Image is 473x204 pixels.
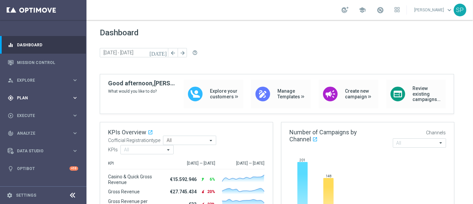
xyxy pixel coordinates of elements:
div: Data Studio [8,148,72,154]
i: lightbulb [8,166,14,172]
i: keyboard_arrow_right [72,148,78,154]
div: Execute [8,113,72,119]
span: Explore [17,78,72,82]
div: +10 [70,166,78,171]
a: Settings [16,193,36,197]
button: lightbulb Optibot +10 [7,166,79,171]
div: Analyze [8,130,72,136]
button: gps_fixed Plan keyboard_arrow_right [7,95,79,101]
button: person_search Explore keyboard_arrow_right [7,78,79,83]
i: play_circle_outline [8,113,14,119]
div: Explore [8,77,72,83]
i: keyboard_arrow_right [72,95,78,101]
button: track_changes Analyze keyboard_arrow_right [7,131,79,136]
span: keyboard_arrow_down [446,6,453,14]
a: Mission Control [17,54,78,71]
button: Data Studio keyboard_arrow_right [7,148,79,154]
div: Optibot [8,160,78,177]
span: Execute [17,114,72,118]
span: school [359,6,366,14]
span: Analyze [17,131,72,135]
div: Dashboard [8,36,78,54]
i: gps_fixed [8,95,14,101]
i: keyboard_arrow_right [72,77,78,83]
i: settings [7,192,13,198]
i: track_changes [8,130,14,136]
a: Dashboard [17,36,78,54]
i: keyboard_arrow_right [72,112,78,119]
i: keyboard_arrow_right [72,130,78,136]
span: Plan [17,96,72,100]
div: Mission Control [8,54,78,71]
a: Optibot [17,160,70,177]
span: Data Studio [17,149,72,153]
i: person_search [8,77,14,83]
button: play_circle_outline Execute keyboard_arrow_right [7,113,79,118]
button: equalizer Dashboard [7,42,79,48]
button: Mission Control [7,60,79,65]
div: Plan [8,95,72,101]
div: SP [454,4,466,16]
i: equalizer [8,42,14,48]
a: [PERSON_NAME]keyboard_arrow_down [413,5,454,15]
